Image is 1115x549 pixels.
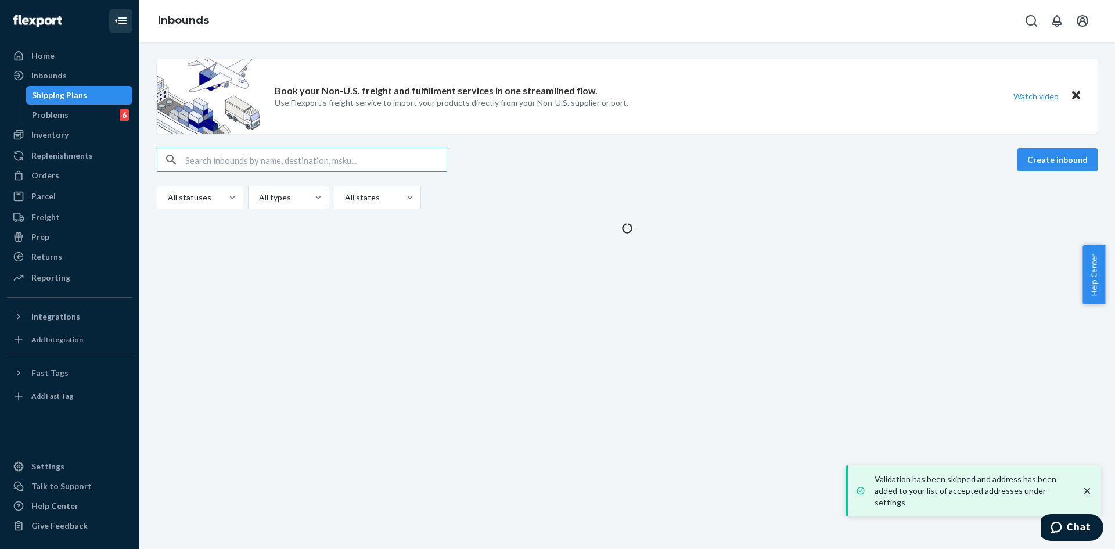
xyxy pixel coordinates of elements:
[1071,9,1094,33] button: Open account menu
[1020,9,1043,33] button: Open Search Box
[1081,485,1093,497] svg: close toast
[7,497,132,515] a: Help Center
[31,480,92,492] div: Talk to Support
[120,109,129,121] div: 6
[875,473,1070,508] p: Validation has been skipped and address has been added to your list of accepted addresses under s...
[31,461,64,472] div: Settings
[31,251,62,263] div: Returns
[31,231,49,243] div: Prep
[31,70,67,81] div: Inbounds
[31,50,55,62] div: Home
[31,500,78,512] div: Help Center
[7,166,132,185] a: Orders
[31,311,80,322] div: Integrations
[167,192,168,203] input: All statuses
[7,268,132,287] a: Reporting
[7,516,132,535] button: Give Feedback
[344,192,345,203] input: All states
[26,86,133,105] a: Shipping Plans
[1069,88,1084,105] button: Close
[1082,245,1105,304] button: Help Center
[7,247,132,266] a: Returns
[31,170,59,181] div: Orders
[31,211,60,223] div: Freight
[7,66,132,85] a: Inbounds
[7,331,132,349] a: Add Integration
[185,148,447,171] input: Search inbounds by name, destination, msku...
[275,97,628,109] p: Use Flexport’s freight service to import your products directly from your Non-U.S. supplier or port.
[7,146,132,165] a: Replenishments
[109,9,132,33] button: Close Navigation
[158,14,209,27] a: Inbounds
[31,191,56,202] div: Parcel
[32,109,69,121] div: Problems
[7,307,132,326] button: Integrations
[7,228,132,246] a: Prep
[7,46,132,65] a: Home
[7,125,132,144] a: Inventory
[275,84,598,98] p: Book your Non-U.S. freight and fulfillment services in one streamlined flow.
[258,192,259,203] input: All types
[32,89,87,101] div: Shipping Plans
[7,457,132,476] a: Settings
[1006,88,1066,105] button: Watch video
[13,15,62,27] img: Flexport logo
[26,106,133,124] a: Problems6
[31,335,83,345] div: Add Integration
[31,391,73,401] div: Add Fast Tag
[31,150,93,162] div: Replenishments
[7,477,132,496] button: Talk to Support
[31,272,70,284] div: Reporting
[31,520,88,532] div: Give Feedback
[1045,9,1069,33] button: Open notifications
[31,367,69,379] div: Fast Tags
[7,187,132,206] a: Parcel
[7,208,132,227] a: Freight
[31,129,69,141] div: Inventory
[149,4,218,38] ol: breadcrumbs
[7,364,132,382] button: Fast Tags
[1017,148,1098,171] button: Create inbound
[1041,514,1103,543] iframe: Opens a widget where you can chat to one of our agents
[7,387,132,406] a: Add Fast Tag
